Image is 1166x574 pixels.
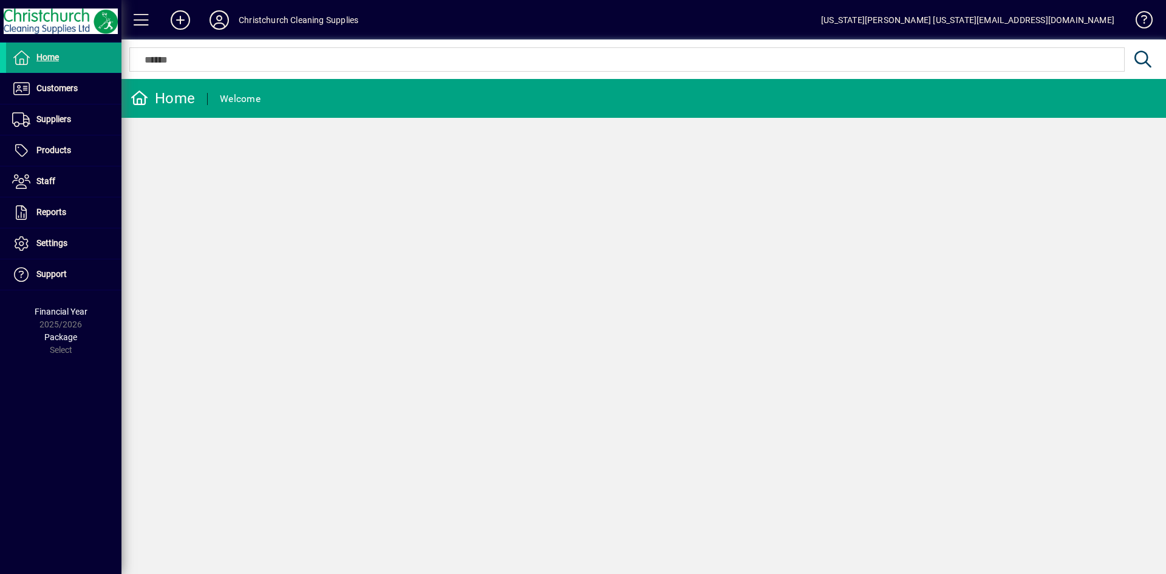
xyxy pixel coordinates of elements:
[36,269,67,279] span: Support
[6,259,121,290] a: Support
[36,114,71,124] span: Suppliers
[44,332,77,342] span: Package
[161,9,200,31] button: Add
[1127,2,1151,42] a: Knowledge Base
[36,145,71,155] span: Products
[6,166,121,197] a: Staff
[6,135,121,166] a: Products
[6,228,121,259] a: Settings
[821,10,1114,30] div: [US_STATE][PERSON_NAME] [US_STATE][EMAIL_ADDRESS][DOMAIN_NAME]
[239,10,358,30] div: Christchurch Cleaning Supplies
[36,83,78,93] span: Customers
[36,238,67,248] span: Settings
[36,176,55,186] span: Staff
[220,89,261,109] div: Welcome
[6,73,121,104] a: Customers
[200,9,239,31] button: Profile
[6,197,121,228] a: Reports
[6,104,121,135] a: Suppliers
[36,207,66,217] span: Reports
[131,89,195,108] div: Home
[35,307,87,316] span: Financial Year
[36,52,59,62] span: Home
